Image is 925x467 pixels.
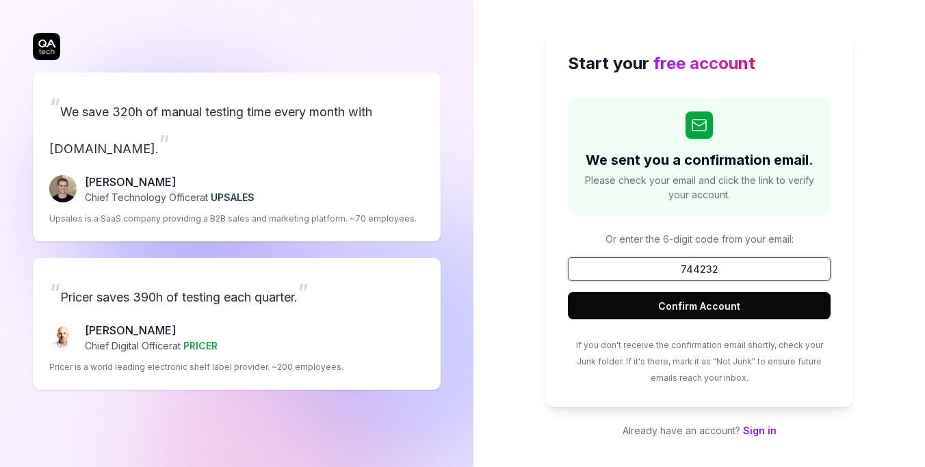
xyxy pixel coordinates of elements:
[576,340,823,383] span: If you don't receive the confirmation email shortly, check your Junk folder. If it's there, mark ...
[183,340,218,351] span: PRICER
[49,92,60,122] span: “
[653,53,755,73] span: free account
[49,175,77,202] img: Fredrik Seidl
[49,89,424,163] p: We save 320h of manual testing time every month with [DOMAIN_NAME].
[568,51,831,76] h2: Start your
[582,173,817,202] span: Please check your email and click the link to verify your account.
[159,129,170,159] span: ”
[49,213,417,225] p: Upsales is a SaaS company providing a B2B sales and marketing platform. ~70 employees.
[586,150,813,170] h2: We sent you a confirmation email.
[568,292,831,319] button: Confirm Account
[298,278,309,308] span: ”
[49,274,424,311] p: Pricer saves 390h of testing each quarter.
[49,323,77,351] img: Chris Chalkitis
[49,361,343,373] p: Pricer is a world leading electronic shelf label provider. ~200 employees.
[568,232,831,246] p: Or enter the 6-digit code from your email:
[33,258,441,390] a: “Pricer saves 390h of testing each quarter.”Chris Chalkitis[PERSON_NAME]Chief Digital Officerat P...
[211,191,255,203] span: UPSALES
[546,423,852,438] p: Already have an account?
[85,174,255,190] p: [PERSON_NAME]
[49,278,60,308] span: “
[85,190,255,204] p: Chief Technology Officer at
[743,425,777,436] a: Sign in
[85,338,218,353] p: Chief Digital Officer at
[85,322,218,338] p: [PERSON_NAME]
[33,72,441,241] a: “We save 320h of manual testing time every month with [DOMAIN_NAME].”Fredrik Seidl[PERSON_NAME]Ch...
